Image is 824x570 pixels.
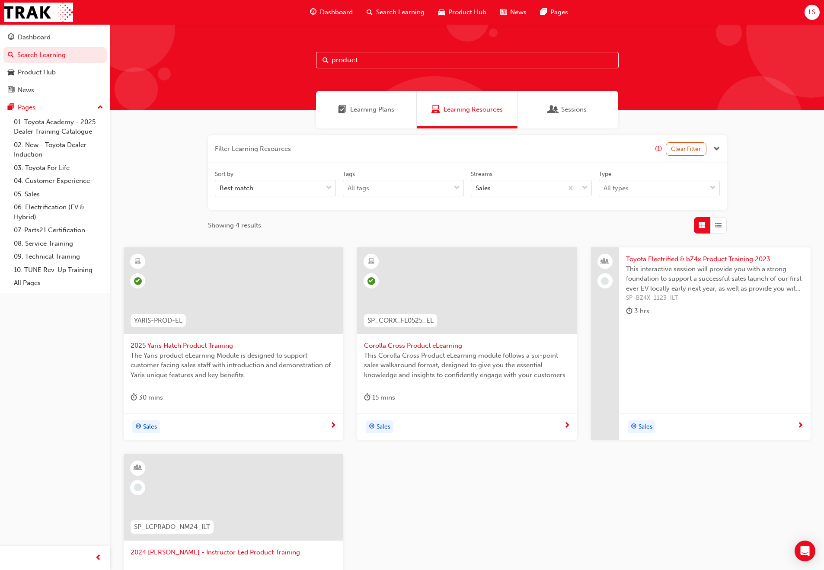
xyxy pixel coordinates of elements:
div: Dashboard [18,32,51,42]
a: 05. Sales [10,188,107,201]
a: 08. Service Training [10,237,107,250]
span: prev-icon [95,553,102,564]
span: next-icon [797,422,804,430]
span: Pages [550,7,568,17]
button: LS [805,5,820,20]
span: Learning Plans [350,105,394,115]
span: List [715,221,722,231]
span: SP_CORX_FL0525_EL [367,316,434,326]
span: target-icon [135,421,141,432]
span: guage-icon [310,7,316,18]
span: Dashboard [320,7,353,17]
a: 01. Toyota Academy - 2025 Dealer Training Catalogue [10,115,107,138]
span: learningRecordVerb_NONE-icon [134,484,142,491]
span: Learning Resources [444,105,503,115]
div: All tags [348,183,369,193]
span: The Yaris product eLearning Module is designed to support customer facing sales staff with introd... [131,351,336,380]
a: 07. Parts21 Certification [10,224,107,237]
a: 06. Electrification (EV & Hybrid) [10,201,107,224]
div: Best match [220,183,253,193]
span: learningRecordVerb_PASS-icon [134,277,142,285]
span: search-icon [367,7,373,18]
span: This interactive session will provide you with a strong foundation to support a successful sales ... [626,264,804,294]
a: SessionsSessions [517,91,618,128]
div: Type [599,170,612,179]
span: 2025 Yaris Hatch Product Training [131,341,336,351]
a: Dashboard [3,29,107,45]
span: car-icon [8,69,14,77]
div: 15 mins [364,392,395,403]
a: Learning ResourcesLearning Resources [417,91,517,128]
a: Product Hub [3,64,107,80]
div: Pages [18,102,35,112]
button: DashboardSearch LearningProduct HubNews [3,28,107,99]
input: Search... [316,52,619,68]
span: Showing 4 results [208,221,261,231]
button: Close the filter [713,144,720,154]
span: Product Hub [448,7,486,17]
span: next-icon [330,422,336,430]
a: guage-iconDashboard [303,3,360,21]
div: 30 mins [131,392,163,403]
span: learningResourceType_INSTRUCTOR_LED-icon [135,462,141,474]
span: News [510,7,527,17]
a: car-iconProduct Hub [431,3,493,21]
span: duration-icon [364,392,370,403]
button: Pages [3,99,107,115]
span: learningRecordVerb_COMPLETE-icon [367,277,375,285]
span: duration-icon [131,392,137,403]
span: news-icon [500,7,507,18]
span: Corolla Cross Product eLearning [364,341,570,351]
div: Product Hub [18,67,56,77]
span: duration-icon [626,306,632,317]
a: 10. TUNE Rev-Up Training [10,263,107,277]
span: learningRecordVerb_NONE-icon [601,277,609,285]
span: learningResourceType_ELEARNING-icon [135,256,141,267]
span: Learning Plans [338,105,347,115]
div: 3 hrs [626,306,649,317]
span: next-icon [564,422,570,430]
div: Streams [471,170,492,179]
span: down-icon [454,183,460,194]
a: News [3,82,107,98]
span: Search Learning [376,7,425,17]
label: tagOptions [343,170,464,197]
span: Search [323,55,329,65]
a: Toyota Electrified & bZ4x Product Training 2023This interactive session will provide you with a s... [591,247,811,440]
button: Clear Filter [666,142,706,156]
a: Learning PlansLearning Plans [316,91,417,128]
span: Sessions [561,105,587,115]
span: pages-icon [540,7,547,18]
span: SP_BZ4X_1123_ILT [626,293,804,303]
a: SP_CORX_FL0525_ELCorolla Cross Product eLearningThis Corolla Cross Product eLearning module follo... [357,247,577,440]
a: 04. Customer Experience [10,174,107,188]
span: Sales [377,422,390,432]
div: News [18,85,34,95]
span: LS [808,7,815,17]
span: Toyota Electrified & bZ4x Product Training 2023 [626,254,804,264]
span: Sales [639,422,652,432]
span: Grid [699,221,705,231]
span: Sessions [549,105,558,115]
a: YARIS-PROD-EL2025 Yaris Hatch Product TrainingThe Yaris product eLearning Module is designed to s... [124,247,343,440]
a: All Pages [10,276,107,290]
div: Sales [476,183,491,193]
a: search-iconSearch Learning [360,3,431,21]
a: 02. New - Toyota Dealer Induction [10,138,107,161]
span: target-icon [369,421,375,432]
span: down-icon [710,183,716,194]
span: down-icon [326,183,332,194]
div: Tags [343,170,355,179]
div: Sort by [215,170,233,179]
span: 2024 [PERSON_NAME] - Instructor Led Product Training [131,548,336,557]
span: guage-icon [8,34,14,42]
span: SP_LCPRADO_NM24_ILT [134,522,210,532]
span: Learning Resources [431,105,440,115]
span: car-icon [438,7,445,18]
span: target-icon [631,421,637,432]
span: up-icon [97,102,103,113]
div: All types [604,183,629,193]
img: Trak [4,3,73,22]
